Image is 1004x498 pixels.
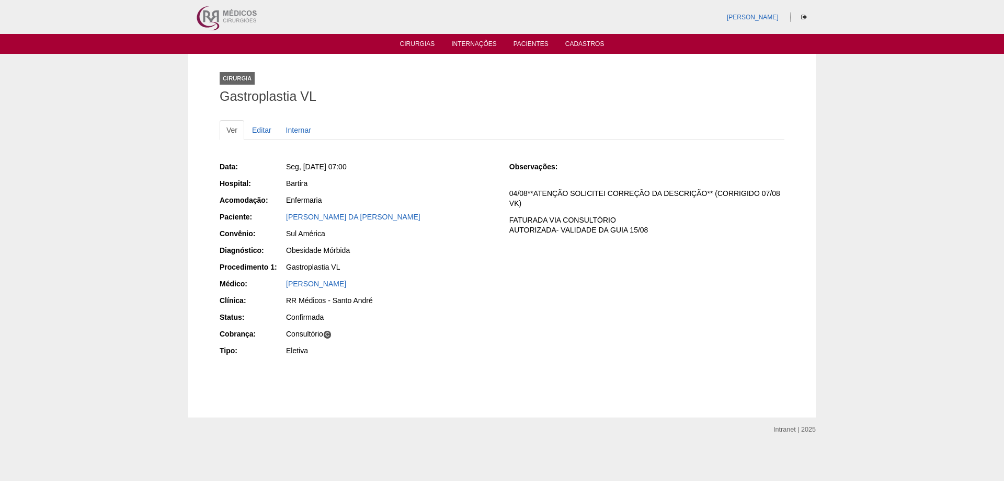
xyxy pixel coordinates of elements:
[286,195,495,205] div: Enfermaria
[400,40,435,51] a: Cirurgias
[514,40,549,51] a: Pacientes
[220,228,285,239] div: Convênio:
[286,345,495,356] div: Eletiva
[220,212,285,222] div: Paciente:
[220,90,784,103] h1: Gastroplastia VL
[286,262,495,272] div: Gastroplastia VL
[286,178,495,189] div: Bartira
[509,189,784,209] p: 04/08**ATENÇÃO SOLICITEI CORREÇÃO DA DESCRIÇÃO** (CORRIGIDO 07/08 VK)
[245,120,278,140] a: Editar
[286,312,495,322] div: Confirmada
[220,245,285,256] div: Diagnóstico:
[220,178,285,189] div: Hospital:
[773,424,816,435] div: Intranet | 2025
[220,72,255,85] div: Cirurgia
[220,312,285,322] div: Status:
[220,262,285,272] div: Procedimento 1:
[323,330,332,339] span: C
[286,295,495,306] div: RR Médicos - Santo André
[727,14,779,21] a: [PERSON_NAME]
[286,245,495,256] div: Obesidade Mórbida
[509,215,784,235] p: FATURADA VIA CONSULTÓRIO AUTORIZADA- VALIDADE DA GUIA 15/08
[220,295,285,306] div: Clínica:
[286,213,420,221] a: [PERSON_NAME] DA [PERSON_NAME]
[801,14,807,20] i: Sair
[451,40,497,51] a: Internações
[220,279,285,289] div: Médico:
[220,329,285,339] div: Cobrança:
[509,161,575,172] div: Observações:
[286,329,495,339] div: Consultório
[565,40,604,51] a: Cadastros
[220,120,244,140] a: Ver
[286,163,347,171] span: Seg, [DATE] 07:00
[220,345,285,356] div: Tipo:
[286,280,346,288] a: [PERSON_NAME]
[220,161,285,172] div: Data:
[220,195,285,205] div: Acomodação:
[286,228,495,239] div: Sul América
[279,120,318,140] a: Internar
